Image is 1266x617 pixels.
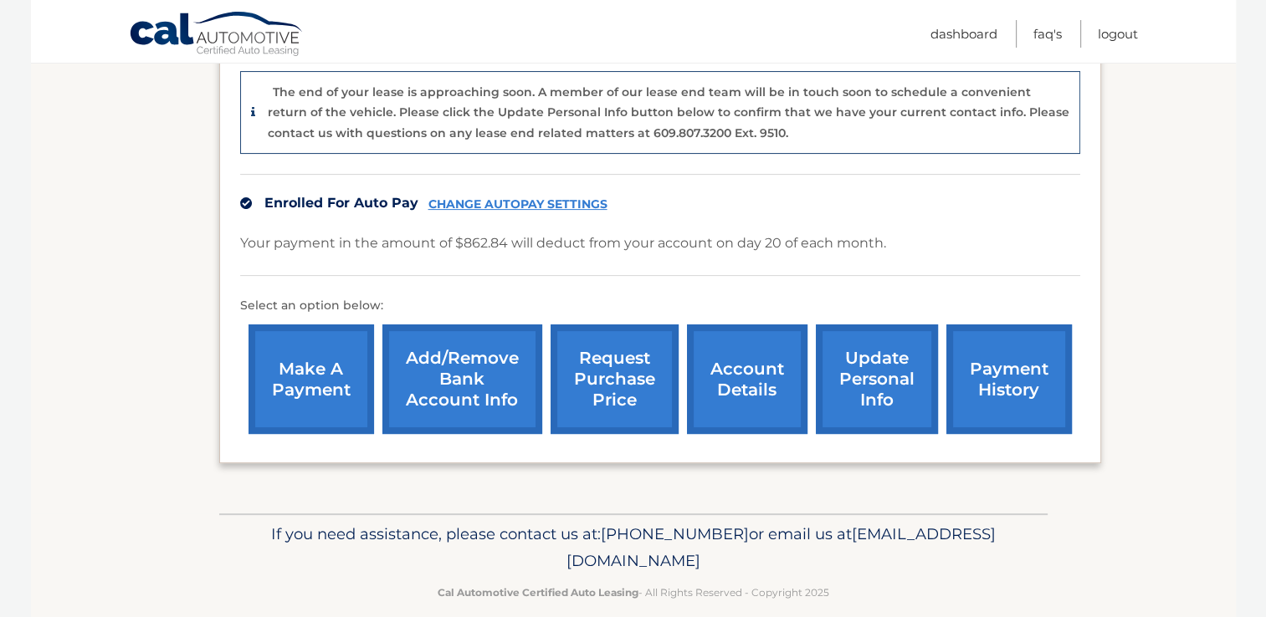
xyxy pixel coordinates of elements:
p: Select an option below: [240,296,1080,316]
span: Enrolled For Auto Pay [264,195,418,211]
a: request purchase price [551,324,679,434]
a: account details [687,324,807,434]
a: CHANGE AUTOPAY SETTINGS [428,197,607,212]
strong: Cal Automotive Certified Auto Leasing [438,586,638,599]
a: payment history [946,324,1072,434]
a: make a payment [249,324,374,434]
p: The end of your lease is approaching soon. A member of our lease end team will be in touch soon t... [268,84,1069,140]
a: FAQ's [1033,20,1062,48]
a: Cal Automotive [129,11,305,59]
img: check.svg [240,197,252,209]
p: - All Rights Reserved - Copyright 2025 [230,584,1037,601]
span: [PHONE_NUMBER] [601,524,749,543]
a: Dashboard [930,20,997,48]
p: Your payment in the amount of $862.84 will deduct from your account on day 20 of each month. [240,232,886,255]
a: Logout [1098,20,1138,48]
p: If you need assistance, please contact us at: or email us at [230,521,1037,574]
a: Add/Remove bank account info [382,324,542,434]
a: update personal info [816,324,938,434]
span: [EMAIL_ADDRESS][DOMAIN_NAME] [566,524,996,570]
